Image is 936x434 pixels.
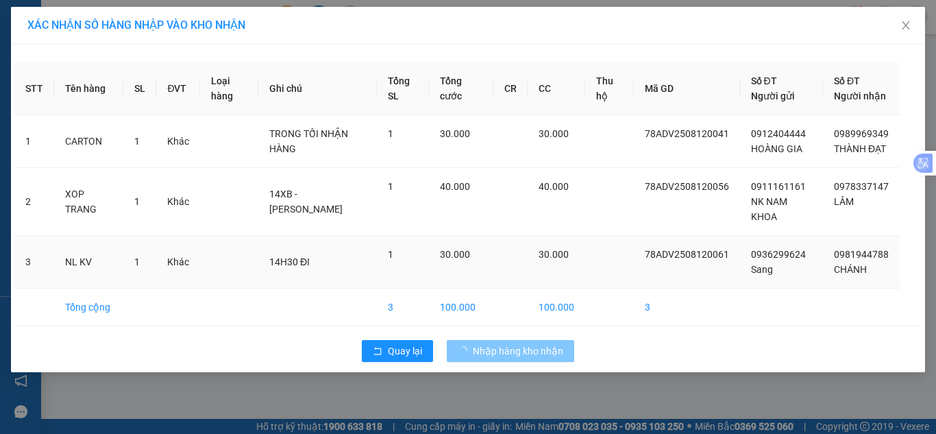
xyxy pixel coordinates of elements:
[54,168,123,236] td: XOP TRANG
[388,128,393,139] span: 1
[634,289,740,326] td: 3
[156,168,200,236] td: Khác
[834,181,889,192] span: 0978337147
[751,181,806,192] span: 0911161161
[645,128,729,139] span: 78ADV2508120041
[751,196,787,222] span: NK NAM KHOA
[834,264,867,275] span: CHÁNH
[539,181,569,192] span: 40.000
[585,62,633,115] th: Thu hộ
[27,19,245,32] span: XÁC NHẬN SỐ HÀNG NHẬP VÀO KHO NHẬN
[458,346,473,356] span: loading
[834,249,889,260] span: 0981944788
[134,136,140,147] span: 1
[388,181,393,192] span: 1
[751,75,777,86] span: Số ĐT
[645,249,729,260] span: 78ADV2508120061
[388,249,393,260] span: 1
[447,340,574,362] button: Nhập hàng kho nhận
[123,62,156,115] th: SL
[156,62,200,115] th: ĐVT
[539,249,569,260] span: 30.000
[14,236,54,289] td: 3
[134,256,140,267] span: 1
[429,289,493,326] td: 100.000
[377,289,430,326] td: 3
[134,196,140,207] span: 1
[528,289,585,326] td: 100.000
[54,115,123,168] td: CARTON
[388,343,422,359] span: Quay lại
[493,62,528,115] th: CR
[900,20,911,31] span: close
[751,91,795,101] span: Người gửi
[751,143,802,154] span: HOÀNG GIA
[54,289,123,326] td: Tổng cộng
[14,115,54,168] td: 1
[54,62,123,115] th: Tên hàng
[834,143,886,154] span: THÀNH ĐẠT
[373,346,382,357] span: rollback
[751,249,806,260] span: 0936299624
[440,181,470,192] span: 40.000
[156,236,200,289] td: Khác
[834,91,886,101] span: Người nhận
[429,62,493,115] th: Tổng cước
[645,181,729,192] span: 78ADV2508120056
[269,189,343,215] span: 14XB - [PERSON_NAME]
[528,62,585,115] th: CC
[834,196,854,207] span: LÂM
[54,236,123,289] td: NL KV
[751,264,773,275] span: Sang
[887,7,925,45] button: Close
[269,256,310,267] span: 14H30 ĐI
[258,62,376,115] th: Ghi chú
[834,128,889,139] span: 0989969349
[473,343,563,359] span: Nhập hàng kho nhận
[440,128,470,139] span: 30.000
[269,128,348,154] span: TRONG TỐI NHẬN HÀNG
[440,249,470,260] span: 30.000
[362,340,433,362] button: rollbackQuay lại
[156,115,200,168] td: Khác
[539,128,569,139] span: 30.000
[377,62,430,115] th: Tổng SL
[834,75,860,86] span: Số ĐT
[14,62,54,115] th: STT
[200,62,258,115] th: Loại hàng
[14,168,54,236] td: 2
[634,62,740,115] th: Mã GD
[751,128,806,139] span: 0912404444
